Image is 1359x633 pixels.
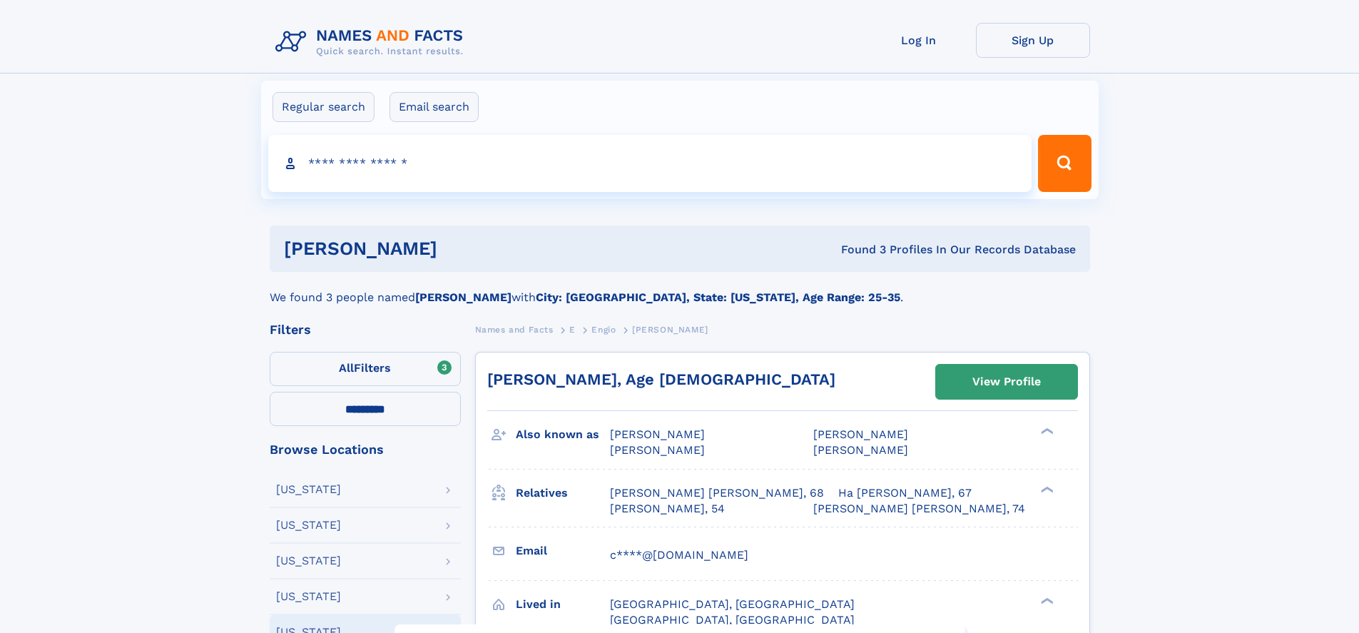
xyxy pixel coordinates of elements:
[976,23,1090,58] a: Sign Up
[415,290,511,304] b: [PERSON_NAME]
[610,597,855,611] span: [GEOGRAPHIC_DATA], [GEOGRAPHIC_DATA]
[475,320,554,338] a: Names and Facts
[339,361,354,375] span: All
[273,92,375,122] label: Regular search
[610,613,855,627] span: [GEOGRAPHIC_DATA], [GEOGRAPHIC_DATA]
[390,92,479,122] label: Email search
[1037,596,1054,605] div: ❯
[569,325,576,335] span: E
[972,365,1041,398] div: View Profile
[838,485,972,501] a: Ha [PERSON_NAME], 67
[487,370,835,388] a: [PERSON_NAME], Age [DEMOGRAPHIC_DATA]
[639,242,1076,258] div: Found 3 Profiles In Our Records Database
[591,320,616,338] a: Engio
[936,365,1077,399] a: View Profile
[813,443,908,457] span: [PERSON_NAME]
[270,352,461,386] label: Filters
[610,501,725,517] a: [PERSON_NAME], 54
[268,135,1032,192] input: search input
[862,23,976,58] a: Log In
[516,481,610,505] h3: Relatives
[284,240,639,258] h1: [PERSON_NAME]
[610,443,705,457] span: [PERSON_NAME]
[276,591,341,602] div: [US_STATE]
[813,427,908,441] span: [PERSON_NAME]
[270,443,461,456] div: Browse Locations
[610,485,824,501] a: [PERSON_NAME] [PERSON_NAME], 68
[516,592,610,617] h3: Lived in
[536,290,900,304] b: City: [GEOGRAPHIC_DATA], State: [US_STATE], Age Range: 25-35
[1037,485,1054,494] div: ❯
[610,427,705,441] span: [PERSON_NAME]
[516,539,610,563] h3: Email
[569,320,576,338] a: E
[591,325,616,335] span: Engio
[516,422,610,447] h3: Also known as
[270,272,1090,306] div: We found 3 people named with .
[270,23,475,61] img: Logo Names and Facts
[276,484,341,495] div: [US_STATE]
[270,323,461,336] div: Filters
[1037,427,1054,436] div: ❯
[1038,135,1091,192] button: Search Button
[632,325,708,335] span: [PERSON_NAME]
[813,501,1025,517] a: [PERSON_NAME] [PERSON_NAME], 74
[276,520,341,531] div: [US_STATE]
[276,555,341,567] div: [US_STATE]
